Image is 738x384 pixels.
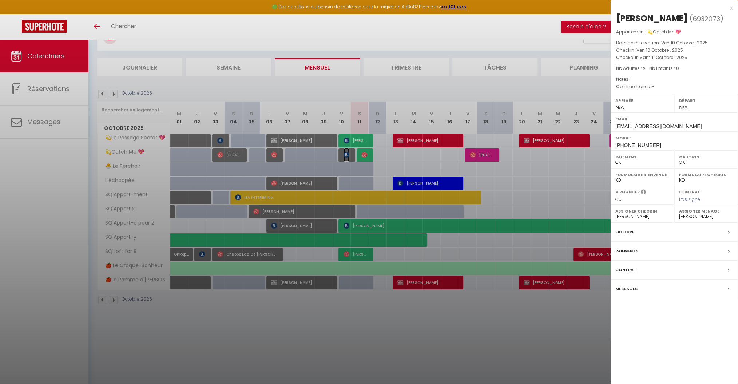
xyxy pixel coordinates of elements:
span: N/A [679,104,687,110]
span: Nb Enfants : 0 [649,65,679,71]
span: Sam 11 Octobre . 2025 [640,54,687,60]
label: Messages [615,285,638,293]
p: Date de réservation : [616,39,733,47]
label: Paiement [615,153,670,161]
i: Sélectionner OUI si vous souhaiter envoyer les séquences de messages post-checkout [641,189,646,197]
p: Commentaires : [616,83,733,90]
span: [PHONE_NUMBER] [615,142,661,148]
span: Ven 10 Octobre . 2025 [636,47,683,53]
label: Contrat [679,189,700,194]
p: Appartement : [616,28,733,36]
p: Checkin : [616,47,733,54]
label: Caution [679,153,733,161]
p: Checkout : [616,54,733,61]
span: 6932073 [693,14,720,23]
label: Paiements [615,247,638,255]
span: Pas signé [679,196,700,202]
label: Départ [679,97,733,104]
span: ( ) [690,13,723,24]
span: [EMAIL_ADDRESS][DOMAIN_NAME] [615,123,702,129]
span: - [631,76,633,82]
p: Notes : [616,76,733,83]
label: Email [615,115,733,123]
span: Ven 10 Octobre . 2025 [661,40,708,46]
div: x [611,4,733,12]
span: N/A [615,104,624,110]
label: Facture [615,228,634,236]
label: Mobile [615,134,733,142]
span: Nb Adultes : 2 - [616,65,679,71]
label: Contrat [615,266,636,274]
label: Formulaire Bienvenue [615,171,670,178]
label: Assigner Checkin [615,207,670,215]
label: A relancer [615,189,640,195]
div: [PERSON_NAME] [616,12,688,24]
span: - [652,83,655,90]
label: Assigner Menage [679,207,733,215]
span: 💫Catch Me 💖 [647,29,681,35]
label: Arrivée [615,97,670,104]
label: Formulaire Checkin [679,171,733,178]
